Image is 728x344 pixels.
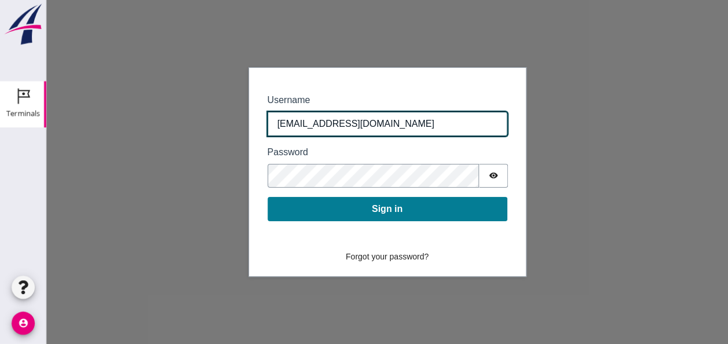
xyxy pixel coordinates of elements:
label: Username [221,93,461,107]
div: Terminals [6,109,40,117]
label: Password [221,145,461,159]
i: account_circle [12,312,35,335]
button: Show password [433,164,462,188]
img: logo-small.a267ee39.svg [2,3,44,46]
button: Forgot your password? [292,247,390,267]
input: Enter your Username [221,112,461,136]
button: Sign in [221,197,461,221]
